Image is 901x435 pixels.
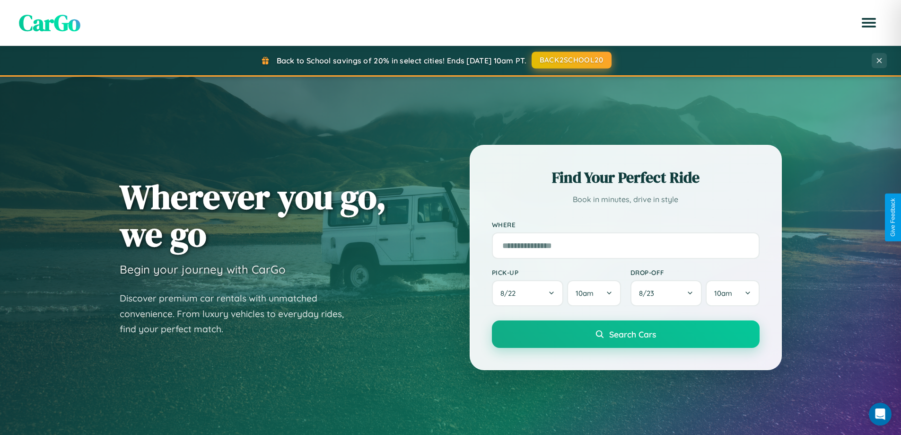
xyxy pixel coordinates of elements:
[706,280,759,306] button: 10am
[630,268,760,276] label: Drop-off
[609,329,656,339] span: Search Cars
[120,262,286,276] h3: Begin your journey with CarGo
[492,167,760,188] h2: Find Your Perfect Ride
[492,268,621,276] label: Pick-up
[532,52,612,69] button: BACK2SCHOOL20
[890,198,896,237] div: Give Feedback
[277,56,526,65] span: Back to School savings of 20% in select cities! Ends [DATE] 10am PT.
[492,280,564,306] button: 8/22
[869,403,892,426] div: Open Intercom Messenger
[567,280,621,306] button: 10am
[120,178,386,253] h1: Wherever you go, we go
[639,289,659,298] span: 8 / 23
[492,193,760,206] p: Book in minutes, drive in style
[19,7,80,38] span: CarGo
[576,289,594,298] span: 10am
[120,291,356,337] p: Discover premium car rentals with unmatched convenience. From luxury vehicles to everyday rides, ...
[714,289,732,298] span: 10am
[856,9,882,36] button: Open menu
[492,221,760,229] label: Where
[492,320,760,348] button: Search Cars
[630,280,702,306] button: 8/23
[500,289,520,298] span: 8 / 22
